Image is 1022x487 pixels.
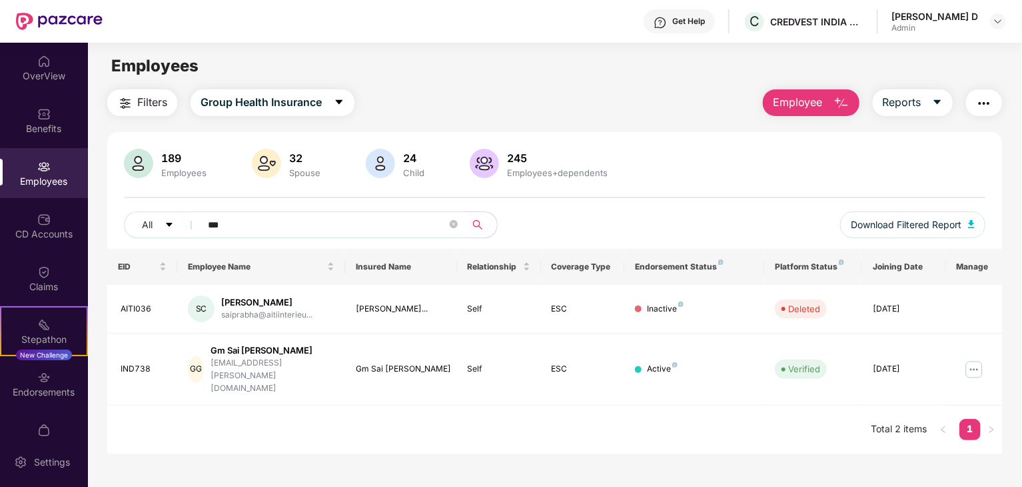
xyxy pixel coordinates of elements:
div: Child [400,167,427,178]
img: svg+xml;base64,PHN2ZyB4bWxucz0iaHR0cDovL3d3dy53My5vcmcvMjAwMC9zdmciIHdpZHRoPSIyMSIgaGVpZ2h0PSIyMC... [37,318,51,332]
img: svg+xml;base64,PHN2ZyBpZD0iSG9tZSIgeG1sbnM9Imh0dHA6Ly93d3cudzMub3JnLzIwMDAvc3ZnIiB3aWR0aD0iMjAiIG... [37,55,51,68]
img: svg+xml;base64,PHN2ZyBpZD0iQ0RfQWNjb3VudHMiIGRhdGEtbmFtZT0iQ0QgQWNjb3VudHMiIHhtbG5zPSJodHRwOi8vd3... [37,213,51,226]
th: Employee Name [177,249,345,285]
li: Previous Page [933,419,954,440]
div: SC [188,296,215,322]
div: CREDVEST INDIA PRIVATE LIMITED [770,15,863,28]
li: 1 [959,419,981,440]
img: svg+xml;base64,PHN2ZyB4bWxucz0iaHR0cDovL3d3dy53My5vcmcvMjAwMC9zdmciIHhtbG5zOnhsaW5rPSJodHRwOi8vd3... [833,95,849,111]
div: Active [647,363,678,376]
img: svg+xml;base64,PHN2ZyB4bWxucz0iaHR0cDovL3d3dy53My5vcmcvMjAwMC9zdmciIHhtbG5zOnhsaW5rPSJodHRwOi8vd3... [968,220,975,228]
div: Endorsement Status [635,262,754,272]
span: caret-down [165,220,174,231]
a: 1 [959,419,981,439]
button: search [464,211,498,238]
th: Relationship [457,249,541,285]
img: svg+xml;base64,PHN2ZyBpZD0iQmVuZWZpdHMiIHhtbG5zPSJodHRwOi8vd3d3LnczLm9yZy8yMDAwL3N2ZyIgd2lkdGg9Ij... [37,107,51,121]
div: Employees+dependents [504,167,610,178]
div: [EMAIL_ADDRESS][PERSON_NAME][DOMAIN_NAME] [211,357,334,395]
div: Spouse [286,167,323,178]
div: [DATE] [873,363,935,376]
span: Filters [137,94,167,111]
button: Group Health Insurancecaret-down [191,89,354,116]
div: Self [468,303,530,316]
span: Relationship [468,262,520,272]
img: svg+xml;base64,PHN2ZyB4bWxucz0iaHR0cDovL3d3dy53My5vcmcvMjAwMC9zdmciIHdpZHRoPSIyNCIgaGVpZ2h0PSIyNC... [976,95,992,111]
div: Stepathon [1,333,87,346]
img: svg+xml;base64,PHN2ZyBpZD0iSGVscC0zMngzMiIgeG1sbnM9Imh0dHA6Ly93d3cudzMub3JnLzIwMDAvc3ZnIiB3aWR0aD... [654,16,667,29]
img: svg+xml;base64,PHN2ZyB4bWxucz0iaHR0cDovL3d3dy53My5vcmcvMjAwMC9zdmciIHdpZHRoPSIyNCIgaGVpZ2h0PSIyNC... [117,95,133,111]
img: svg+xml;base64,PHN2ZyB4bWxucz0iaHR0cDovL3d3dy53My5vcmcvMjAwMC9zdmciIHdpZHRoPSI4IiBoZWlnaHQ9IjgiIH... [839,260,844,265]
th: EID [107,249,177,285]
span: caret-down [932,97,943,109]
div: Settings [30,456,74,469]
span: search [464,219,490,230]
img: svg+xml;base64,PHN2ZyBpZD0iU2V0dGluZy0yMHgyMCIgeG1sbnM9Imh0dHA6Ly93d3cudzMub3JnLzIwMDAvc3ZnIiB3aW... [14,456,27,469]
li: Total 2 items [871,419,927,440]
img: svg+xml;base64,PHN2ZyB4bWxucz0iaHR0cDovL3d3dy53My5vcmcvMjAwMC9zdmciIHhtbG5zOnhsaW5rPSJodHRwOi8vd3... [470,149,499,178]
button: Allcaret-down [124,211,205,238]
span: close-circle [450,220,458,228]
span: Employees [111,56,199,75]
img: svg+xml;base64,PHN2ZyB4bWxucz0iaHR0cDovL3d3dy53My5vcmcvMjAwMC9zdmciIHhtbG5zOnhsaW5rPSJodHRwOi8vd3... [124,149,153,178]
img: svg+xml;base64,PHN2ZyBpZD0iRHJvcGRvd24tMzJ4MzIiIHhtbG5zPSJodHRwOi8vd3d3LnczLm9yZy8yMDAwL3N2ZyIgd2... [993,16,1003,27]
div: saiprabha@aitiinterieu... [221,309,312,322]
button: Filters [107,89,177,116]
div: [PERSON_NAME] [221,296,312,309]
span: close-circle [450,219,458,231]
div: [DATE] [873,303,935,316]
button: left [933,419,954,440]
div: GG [188,356,204,383]
div: 24 [400,151,427,165]
div: Gm Sai [PERSON_NAME] [211,344,334,357]
div: 245 [504,151,610,165]
div: Admin [891,23,978,33]
img: svg+xml;base64,PHN2ZyB4bWxucz0iaHR0cDovL3d3dy53My5vcmcvMjAwMC9zdmciIHhtbG5zOnhsaW5rPSJodHRwOi8vd3... [366,149,395,178]
div: Verified [788,362,820,376]
span: EID [118,262,157,272]
img: New Pazcare Logo [16,13,103,30]
div: Inactive [647,303,684,316]
th: Insured Name [345,249,457,285]
span: left [939,426,947,434]
span: Group Health Insurance [201,94,322,111]
span: right [987,426,995,434]
span: All [142,217,153,232]
img: svg+xml;base64,PHN2ZyBpZD0iRW1wbG95ZWVzIiB4bWxucz0iaHR0cDovL3d3dy53My5vcmcvMjAwMC9zdmciIHdpZHRoPS... [37,160,51,173]
div: [PERSON_NAME] D [891,10,978,23]
img: svg+xml;base64,PHN2ZyBpZD0iRW5kb3JzZW1lbnRzIiB4bWxucz0iaHR0cDovL3d3dy53My5vcmcvMjAwMC9zdmciIHdpZH... [37,371,51,384]
button: Employee [763,89,859,116]
th: Coverage Type [541,249,625,285]
span: Reports [883,94,921,111]
div: IND738 [121,363,167,376]
img: svg+xml;base64,PHN2ZyB4bWxucz0iaHR0cDovL3d3dy53My5vcmcvMjAwMC9zdmciIHdpZHRoPSI4IiBoZWlnaHQ9IjgiIH... [672,362,678,368]
img: manageButton [963,359,985,380]
div: ESC [552,303,614,316]
div: Deleted [788,302,820,316]
li: Next Page [981,419,1002,440]
div: 32 [286,151,323,165]
span: Employee [773,94,823,111]
div: Get Help [672,16,705,27]
img: svg+xml;base64,PHN2ZyB4bWxucz0iaHR0cDovL3d3dy53My5vcmcvMjAwMC9zdmciIHdpZHRoPSI4IiBoZWlnaHQ9IjgiIH... [718,260,724,265]
div: 189 [159,151,209,165]
div: Self [468,363,530,376]
div: Gm Sai [PERSON_NAME] [356,363,446,376]
div: ESC [552,363,614,376]
th: Joining Date [862,249,946,285]
div: AITI036 [121,303,167,316]
button: Reportscaret-down [873,89,953,116]
span: Download Filtered Report [851,217,961,232]
div: Employees [159,167,209,178]
div: [PERSON_NAME]... [356,303,446,316]
span: Employee Name [188,262,324,272]
th: Manage [946,249,1002,285]
span: caret-down [334,97,344,109]
img: svg+xml;base64,PHN2ZyB4bWxucz0iaHR0cDovL3d3dy53My5vcmcvMjAwMC9zdmciIHhtbG5zOnhsaW5rPSJodHRwOi8vd3... [252,149,281,178]
span: C [750,13,760,29]
button: Download Filtered Report [840,211,985,238]
div: New Challenge [16,350,72,360]
div: Platform Status [775,262,851,272]
img: svg+xml;base64,PHN2ZyB4bWxucz0iaHR0cDovL3d3dy53My5vcmcvMjAwMC9zdmciIHdpZHRoPSI4IiBoZWlnaHQ9IjgiIH... [678,302,684,307]
button: right [981,419,1002,440]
